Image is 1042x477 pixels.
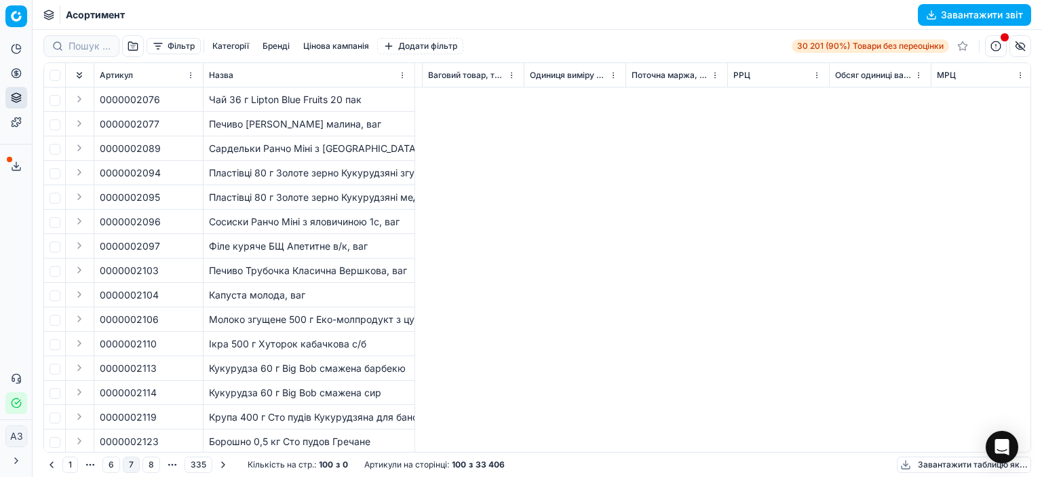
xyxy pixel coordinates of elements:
a: 30 201 (90%)Товари без переоцінки [792,39,949,53]
font: 30 201 (90%) [797,41,850,51]
button: Цінова кампанія [298,38,374,54]
font: Артикул [100,70,133,80]
font: Кукурудза 60 г Big Bob смажена барбекю [209,362,406,374]
font: Завантажити звіт [941,9,1023,20]
button: Розгорнути [71,237,88,254]
font: Пластівці 80 г Золоте зерно Кукурудзяні медові [209,191,432,203]
button: Розгорнути [71,115,88,132]
button: Розгорнути [71,408,88,425]
font: РРЦ [733,70,750,80]
button: 7 [123,457,140,473]
button: Розгорнути [71,140,88,156]
font: 0000002095 [100,191,160,203]
font: Крупа 400 г Сто пудів Кукурудзяна для баноша/мамалиги [209,411,481,423]
button: Розгорнути [71,384,88,400]
nav: пагінація [43,455,231,474]
button: Розгорнути [71,433,88,449]
font: Ікра 500 г Хуторок кабачкова с/б [209,338,366,349]
font: 0000002076 [100,94,160,105]
span: Асортимент [66,8,125,22]
font: Фільтр [168,41,195,51]
div: Відкрити Intercom Messenger [986,431,1018,463]
font: Капуста молода, ваг [209,289,305,301]
font: Борошно 0,5 кг Сто пудов Гречане [209,436,370,447]
font: Завантажити таблицю як... [918,459,1028,470]
font: Додати фільтр [398,41,457,51]
font: 0000002113 [100,362,157,374]
button: Розгорнути [71,335,88,351]
input: Пошук за артикулом або назвою [69,39,111,53]
button: Категорії [207,38,254,54]
font: Бренді [263,41,290,51]
font: 0000002097 [100,240,160,252]
button: 1 [62,457,78,473]
font: Обсяг одиниці вагового товару [835,70,959,80]
font: 0000002103 [100,265,159,276]
font: Чай 36 г Lipton Blue Fruits 20 пак [209,94,362,105]
font: : [314,459,316,470]
font: Поточна маржа, % (звичайна) [632,70,752,80]
font: Категорії [212,41,249,51]
nav: хлібні крихти [66,8,125,22]
font: 0000002114 [100,387,157,398]
font: 0000002094 [100,167,161,178]
button: Завантажити таблицю як... [897,457,1031,473]
font: МРЦ [937,70,956,80]
font: 0000002089 [100,142,161,154]
font: Кількість на стр. [248,459,314,470]
font: 100 [319,459,333,470]
button: АЗ [5,425,27,447]
font: Печиво Трубочка Класична Вершкова, ваг [209,265,407,276]
button: Розгорнути [71,360,88,376]
button: Додати фільтр [377,38,463,54]
button: 8 [142,457,160,473]
font: Ваговий товар, так / ні [428,70,518,80]
font: з [336,459,340,470]
button: Розгорнути [71,91,88,107]
button: Бренді [257,38,295,54]
font: 0000002104 [100,289,159,301]
font: АЗ [10,430,23,442]
font: Назва [209,70,233,80]
font: 0000002110 [100,338,157,349]
font: Молоко згущене 500 г Еко-молпродукт з цукром 5% с/б [209,313,474,325]
font: 0000002096 [100,216,161,227]
button: 6 [102,457,120,473]
button: Розгорнути [71,262,88,278]
font: Артикули на сторінці [364,459,447,470]
font: 0000002077 [100,118,159,130]
button: Розгорнути [71,213,88,229]
font: Асортимент [66,9,125,20]
font: 0000002119 [100,411,157,423]
button: Перейти на попередню сторінку [43,457,60,473]
font: 33 406 [476,459,505,470]
font: 0 [343,459,348,470]
font: Одиниця виміру вагового товару [530,70,661,80]
font: Пластівці 80 г Золоте зерно Кукурудзяні згущене молоко [209,167,476,178]
font: з [469,459,473,470]
button: Розгорнути [71,164,88,180]
font: 0000002123 [100,436,159,447]
font: Кукурудза 60 г Big Bob смажена сир [209,387,381,398]
font: Сосиски Ранчо Міні з яловичиною 1с, ваг [209,216,400,227]
font: 0000002106 [100,313,159,325]
button: Фільтр [147,38,201,54]
font: : [447,459,449,470]
button: 335 [185,457,212,473]
button: Розгорнути [71,311,88,327]
font: Товари без переоцінки [853,41,944,51]
font: Печиво [PERSON_NAME] малина, ваг [209,118,381,130]
font: Сардельки Ранчо Міні з [GEOGRAPHIC_DATA] в/с, [GEOGRAPHIC_DATA] [209,142,539,154]
button: Розгорнути [71,189,88,205]
font: 100 [452,459,466,470]
button: Розгорнути все [71,67,88,83]
button: Завантажити звіт [918,4,1031,26]
font: Цінова кампанія [303,41,369,51]
button: Розгорнути [71,286,88,303]
font: Філе куряче БЩ Апетитне в/к, ваг [209,240,368,252]
button: Перейти на наступну сторінку [215,457,231,473]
